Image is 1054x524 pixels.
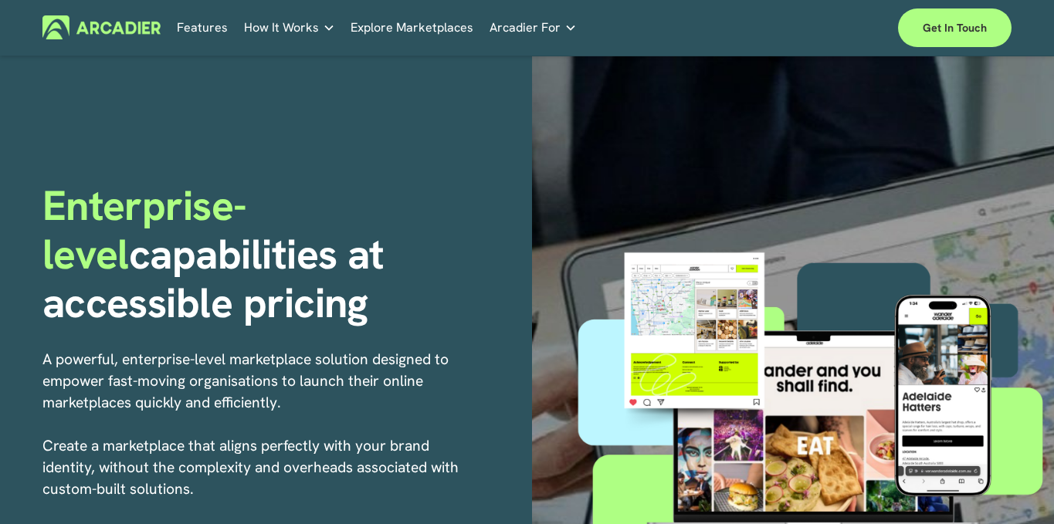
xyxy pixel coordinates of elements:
[42,178,247,281] span: Enterprise-level
[42,227,395,330] strong: capabilities at accessible pricing
[351,15,473,39] a: Explore Marketplaces
[244,17,319,39] span: How It Works
[244,15,335,39] a: folder dropdown
[490,15,577,39] a: folder dropdown
[898,8,1012,47] a: Get in touch
[490,17,561,39] span: Arcadier For
[177,15,228,39] a: Features
[42,15,161,39] img: Arcadier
